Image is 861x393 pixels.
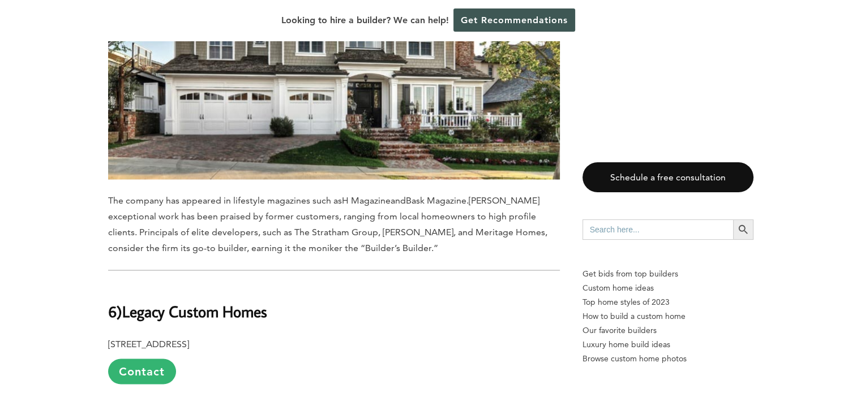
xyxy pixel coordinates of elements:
a: Contact [108,359,176,384]
a: Luxury home build ideas [582,338,753,352]
a: Custom home ideas [582,281,753,295]
a: How to build a custom home [582,309,753,323]
a: Get Recommendations [453,8,575,32]
a: Our favorite builders [582,323,753,338]
a: Browse custom home photos [582,352,753,366]
span: and [391,195,406,206]
b: 6) [108,301,122,321]
a: Schedule a free consultation [582,162,753,192]
span: H Magazine [342,195,391,206]
span: Bask Magazine. [406,195,469,206]
b: [STREET_ADDRESS] [108,338,189,349]
p: Get bids from top builders [582,267,753,281]
input: Search here... [582,219,733,240]
span: The company has appeared in lifestyle magazines such as [108,195,342,206]
a: Top home styles of 2023 [582,295,753,309]
svg: Search [737,223,749,236]
b: Legacy Custom Homes [122,301,267,321]
iframe: Drift Widget Chat Controller [804,336,847,379]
